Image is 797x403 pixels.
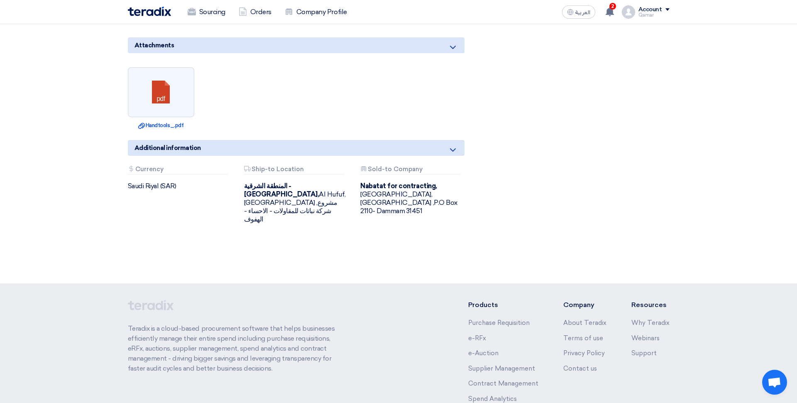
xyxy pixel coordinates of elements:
[622,5,635,19] img: profile_test.png
[468,300,538,310] li: Products
[360,182,464,215] div: [GEOGRAPHIC_DATA], [GEOGRAPHIC_DATA] ,P.O Box 2110- Dammam 31451
[128,7,171,16] img: Teradix logo
[638,13,670,17] div: Qamar
[130,121,192,130] a: Handtools_.pdf
[244,182,348,224] div: Al Hufuf, [GEOGRAPHIC_DATA] ,مشروع شركة نباتات للمقاولات - الاحساء - الهفوف
[468,319,530,327] a: Purchase Requisition
[609,3,616,10] span: 2
[468,349,499,357] a: e-Auction
[563,334,603,342] a: Terms of use
[563,319,606,327] a: About Teradix
[360,182,437,190] b: Nabatat for contracting,
[244,182,319,198] b: المنطقة الشرقية - [GEOGRAPHIC_DATA],
[468,334,486,342] a: e-RFx
[563,365,597,372] a: Contact us
[128,182,232,190] div: Saudi Riyal (SAR)
[278,3,354,21] a: Company Profile
[181,3,232,21] a: Sourcing
[468,365,535,372] a: Supplier Management
[575,10,590,15] span: العربية
[244,166,345,174] div: Ship-to Location
[631,349,657,357] a: Support
[134,143,201,152] span: Additional information
[134,41,174,50] span: Attachments
[468,380,538,387] a: Contract Management
[468,395,517,403] a: Spend Analytics
[638,6,662,13] div: Account
[762,370,787,395] a: Open chat
[360,166,461,174] div: Sold-to Company
[128,324,345,374] p: Teradix is a cloud-based procurement software that helps businesses efficiently manage their enti...
[563,349,605,357] a: Privacy Policy
[563,300,606,310] li: Company
[631,334,660,342] a: Webinars
[562,5,595,19] button: العربية
[232,3,278,21] a: Orders
[631,300,670,310] li: Resources
[128,166,228,174] div: Currency
[631,319,670,327] a: Why Teradix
